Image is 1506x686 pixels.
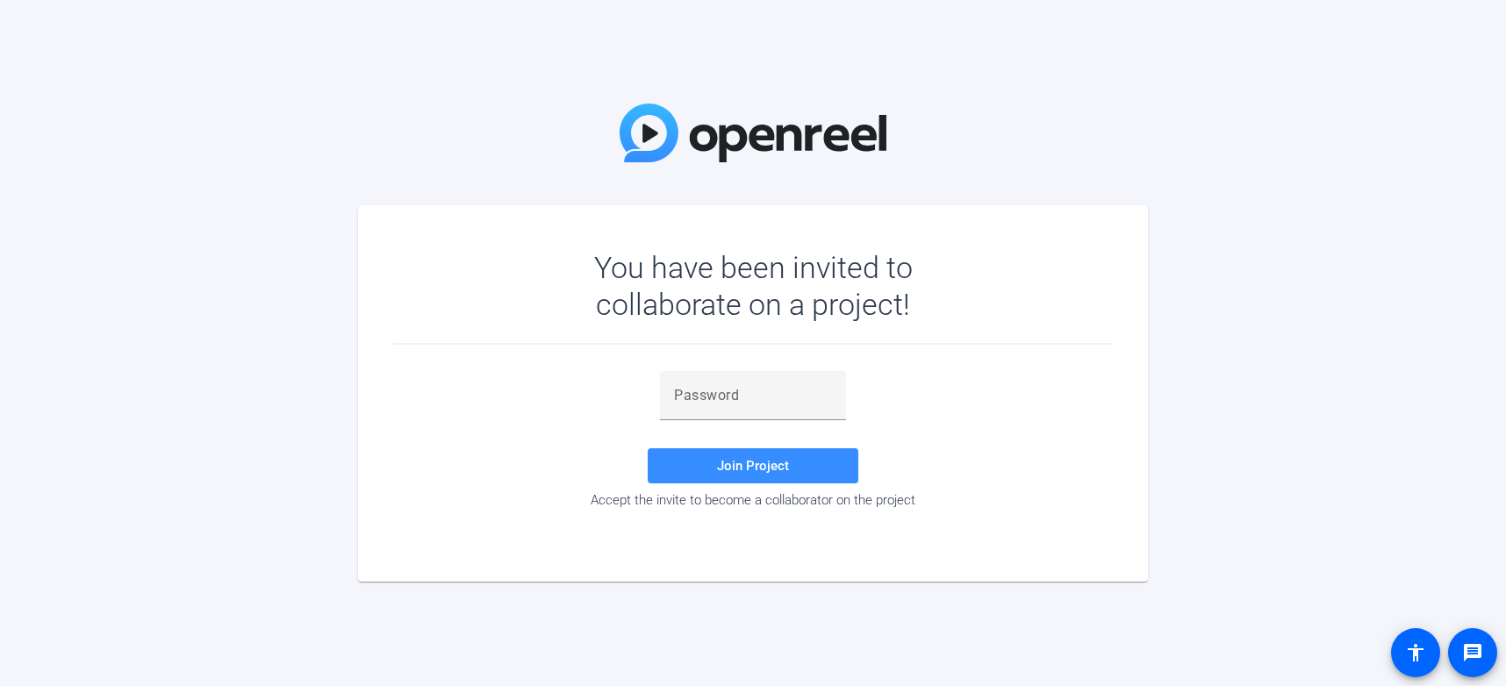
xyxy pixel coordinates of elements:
[1405,642,1426,663] mat-icon: accessibility
[674,385,832,406] input: Password
[1462,642,1483,663] mat-icon: message
[620,104,886,162] img: OpenReel Logo
[648,448,858,483] button: Join Project
[543,249,964,323] div: You have been invited to collaborate on a project!
[393,492,1113,508] div: Accept the invite to become a collaborator on the project
[717,458,789,474] span: Join Project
